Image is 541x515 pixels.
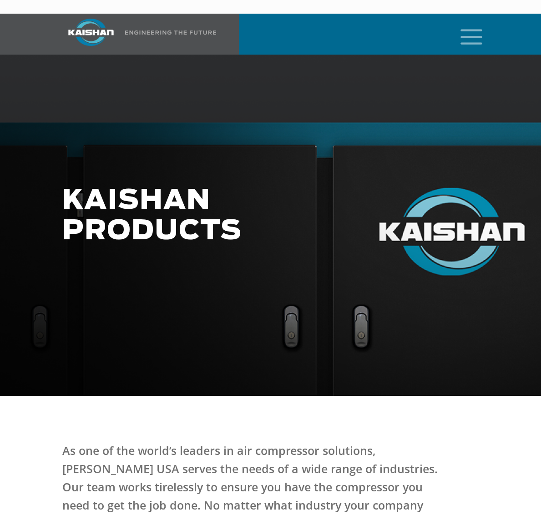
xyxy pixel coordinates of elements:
[57,19,125,46] img: kaishan logo
[62,186,408,247] h1: KAISHAN PRODUCTS
[57,14,218,55] a: Kaishan USA
[125,30,216,35] img: Engineering the future
[457,26,472,42] a: mobile menu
